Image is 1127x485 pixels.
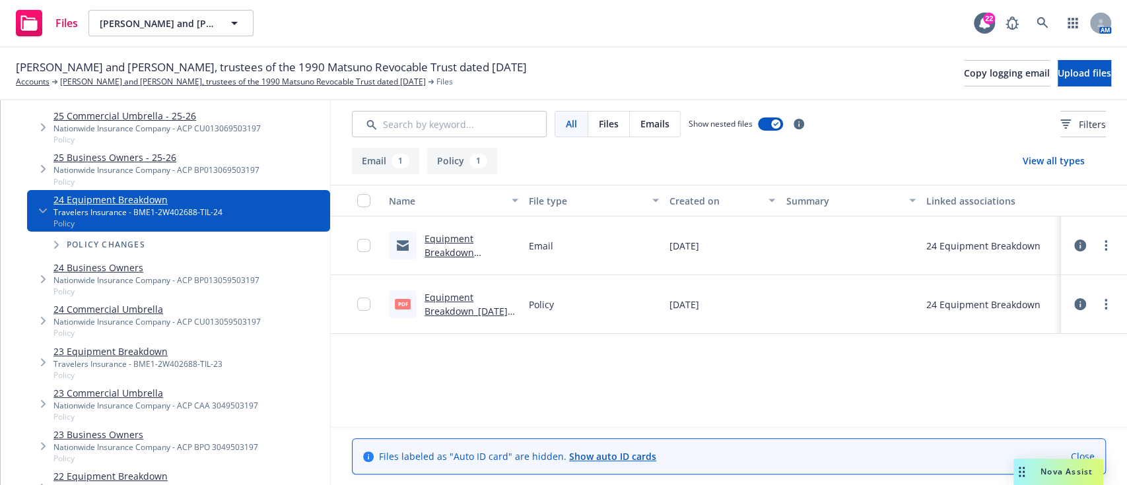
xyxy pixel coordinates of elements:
[53,428,258,441] a: 23 Business Owners
[16,59,527,76] span: [PERSON_NAME] and [PERSON_NAME], trustees of the 1990 Matsuno Revocable Trust dated [DATE]
[926,298,1041,311] div: 24 Equipment Breakdown
[53,150,259,164] a: 25 Business Owners - 25-26
[599,117,619,131] span: Files
[53,123,261,134] div: Nationwide Insurance Company - ACP CU013069503197
[983,13,995,24] div: 22
[566,117,577,131] span: All
[53,286,259,297] span: Policy
[425,291,518,359] a: Equipment Breakdown_[DATE]_Michael Y [PERSON_NAME] and [PERSON_NAME].pdf
[664,185,781,216] button: Created on
[999,10,1025,36] a: Report a Bug
[529,194,644,208] div: File type
[384,185,524,216] button: Name
[352,111,547,137] input: Search by keyword...
[379,449,656,463] span: Files labeled as "Auto ID card" are hidden.
[53,176,259,187] span: Policy
[1098,238,1114,253] a: more
[786,194,901,208] div: Summary
[53,218,222,229] span: Policy
[669,298,699,311] span: [DATE]
[53,400,258,411] div: Nationwide Insurance Company - ACP CAA 3049503197
[53,441,258,453] div: Nationwide Insurance Company - ACP BPO 3049503197
[780,185,920,216] button: Summary
[53,469,222,483] a: 22 Equipment Breakdown
[53,358,222,370] div: Travelers Insurance - BME1-2W402688-TIL-23
[689,118,753,129] span: Show nested files
[53,316,261,327] div: Nationwide Insurance Company - ACP CU013059503197
[469,154,487,168] div: 1
[669,239,699,253] span: [DATE]
[926,194,1056,208] div: Linked associations
[1060,117,1106,131] span: Filters
[11,5,83,42] a: Files
[53,453,258,464] span: Policy
[67,241,145,249] span: Policy changes
[1002,148,1106,174] button: View all types
[1079,117,1106,131] span: Filters
[436,76,453,88] span: Files
[53,370,222,381] span: Policy
[425,232,518,328] a: Equipment Breakdown Renewal_[DATE]_Michael Y [PERSON_NAME] and [PERSON_NAME] Insurance
[357,239,370,252] input: Toggle Row Selected
[53,344,222,358] a: 23 Equipment Breakdown
[921,185,1061,216] button: Linked associations
[1013,459,1103,485] button: Nova Assist
[640,117,669,131] span: Emails
[926,239,1041,253] div: 24 Equipment Breakdown
[1058,60,1111,86] button: Upload files
[1071,449,1095,463] a: Close
[1060,111,1106,137] button: Filters
[53,302,261,316] a: 24 Commercial Umbrella
[53,411,258,422] span: Policy
[964,67,1050,79] span: Copy logging email
[395,299,411,309] span: pdf
[53,207,222,218] div: Travelers Insurance - BME1-2W402688-TIL-24
[16,76,50,88] a: Accounts
[1041,466,1093,477] span: Nova Assist
[529,239,553,253] span: Email
[427,148,497,174] button: Policy
[389,194,504,208] div: Name
[357,298,370,311] input: Toggle Row Selected
[352,148,419,174] button: Email
[53,134,261,145] span: Policy
[1060,10,1086,36] a: Switch app
[53,109,261,123] a: 25 Commercial Umbrella - 25-26
[88,10,254,36] button: [PERSON_NAME] and [PERSON_NAME], trustees of the 1990 Matsuno Revocable Trust dated [DATE]
[100,16,214,30] span: [PERSON_NAME] and [PERSON_NAME], trustees of the 1990 Matsuno Revocable Trust dated [DATE]
[60,76,426,88] a: [PERSON_NAME] and [PERSON_NAME], trustees of the 1990 Matsuno Revocable Trust dated [DATE]
[53,193,222,207] a: 24 Equipment Breakdown
[1013,459,1030,485] div: Drag to move
[669,194,761,208] div: Created on
[1058,67,1111,79] span: Upload files
[964,60,1050,86] button: Copy logging email
[53,164,259,176] div: Nationwide Insurance Company - ACP BP013069503197
[392,154,409,168] div: 1
[357,194,370,207] input: Select all
[53,327,261,339] span: Policy
[55,18,78,28] span: Files
[53,386,258,400] a: 23 Commercial Umbrella
[1029,10,1056,36] a: Search
[53,261,259,275] a: 24 Business Owners
[53,275,259,286] div: Nationwide Insurance Company - ACP BP013059503197
[569,450,656,463] a: Show auto ID cards
[524,185,664,216] button: File type
[1098,296,1114,312] a: more
[529,298,554,311] span: Policy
